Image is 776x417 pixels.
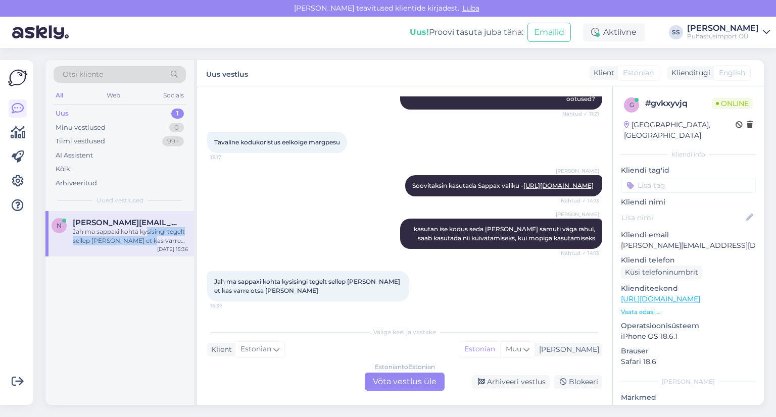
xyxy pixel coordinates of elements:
div: All [54,89,65,102]
div: Arhiveeri vestlus [472,375,550,389]
div: Tiimi vestlused [56,136,105,146]
div: 1 [171,109,184,119]
p: iPhone OS 18.6.1 [621,331,756,342]
span: Estonian [623,68,654,78]
span: [PERSON_NAME] [556,211,599,218]
div: [PERSON_NAME] [621,377,756,386]
span: Uued vestlused [96,196,143,205]
p: Klienditeekond [621,283,756,294]
span: Luba [459,4,482,13]
div: [GEOGRAPHIC_DATA], [GEOGRAPHIC_DATA] [624,120,736,141]
a: [URL][DOMAIN_NAME] [523,182,594,189]
div: [PERSON_NAME] [535,344,599,355]
div: # gvkxyvjq [645,97,712,110]
div: [DATE] 15:36 [157,245,188,253]
div: Minu vestlused [56,123,106,133]
p: Brauser [621,346,756,356]
span: Nähtud ✓ 14:13 [561,197,599,204]
div: Kõik [56,164,70,174]
div: Web [105,89,122,102]
span: n [57,222,62,229]
div: Puhastusimport OÜ [687,32,759,40]
div: Võta vestlus üle [365,373,445,391]
button: Emailid [527,23,571,42]
span: Muu [506,344,521,353]
p: Kliendi tag'id [621,165,756,176]
div: Arhiveeritud [56,178,97,188]
p: Kliendi email [621,230,756,240]
p: Kliendi telefon [621,255,756,266]
p: Operatsioonisüsteem [621,321,756,331]
div: 99+ [162,136,184,146]
div: Aktiivne [583,23,645,41]
div: Küsi telefoninumbrit [621,266,702,279]
label: Uus vestlus [206,66,248,80]
span: Otsi kliente [63,69,103,80]
span: [PERSON_NAME] [556,167,599,175]
div: AI Assistent [56,150,93,161]
span: 13:17 [210,153,248,161]
div: Kliendi info [621,150,756,159]
p: Vaata edasi ... [621,307,756,317]
a: [PERSON_NAME]Puhastusimport OÜ [687,24,770,40]
div: 0 [169,123,184,133]
span: Nähtud ✓ 11:21 [561,110,599,118]
span: g [629,101,634,109]
input: Lisa tag [621,178,756,193]
span: Estonian [240,344,271,355]
div: SS [669,25,683,39]
span: 15:36 [210,302,248,309]
span: Nähtud ✓ 14:13 [561,249,599,257]
div: Valige keel ja vastake [207,328,602,337]
div: Proovi tasuta juba täna: [410,26,523,38]
div: [PERSON_NAME] [687,24,759,32]
img: Askly Logo [8,68,27,87]
a: [URL][DOMAIN_NAME] [621,294,700,303]
div: Jah ma sappaxi kohta kysisingi tegelt sellep [PERSON_NAME] et kas varre otsa [PERSON_NAME] [73,227,188,245]
p: [PERSON_NAME][EMAIL_ADDRESS][DOMAIN_NAME] [621,240,756,251]
span: Soovitaksin kasutada Sappax valiku - [412,182,595,189]
div: Socials [161,89,186,102]
div: Estonian [459,342,500,357]
span: English [719,68,745,78]
p: Kliendi nimi [621,197,756,207]
div: Klient [590,68,614,78]
b: Uus! [410,27,429,37]
input: Lisa nimi [621,212,744,223]
span: nelli.kuusik@gmail.com [73,218,178,227]
div: Klient [207,344,232,355]
div: Uus [56,109,69,119]
div: Klienditugi [667,68,710,78]
span: Tavaline kodukoristus eelkoige margpesu [214,138,340,146]
div: Blokeeri [554,375,602,389]
p: Safari 18.6 [621,356,756,367]
span: Jah ma sappaxi kohta kysisingi tegelt sellep [PERSON_NAME] et kas varre otsa [PERSON_NAME] [214,278,402,294]
div: Estonian to Estonian [375,362,435,372]
span: Online [712,98,753,109]
span: kasutan ise kodus seda [PERSON_NAME] samuti väga rahul, saab kasutada nii kuivatamiseks, kui mopi... [414,225,597,242]
p: Märkmed [621,392,756,403]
